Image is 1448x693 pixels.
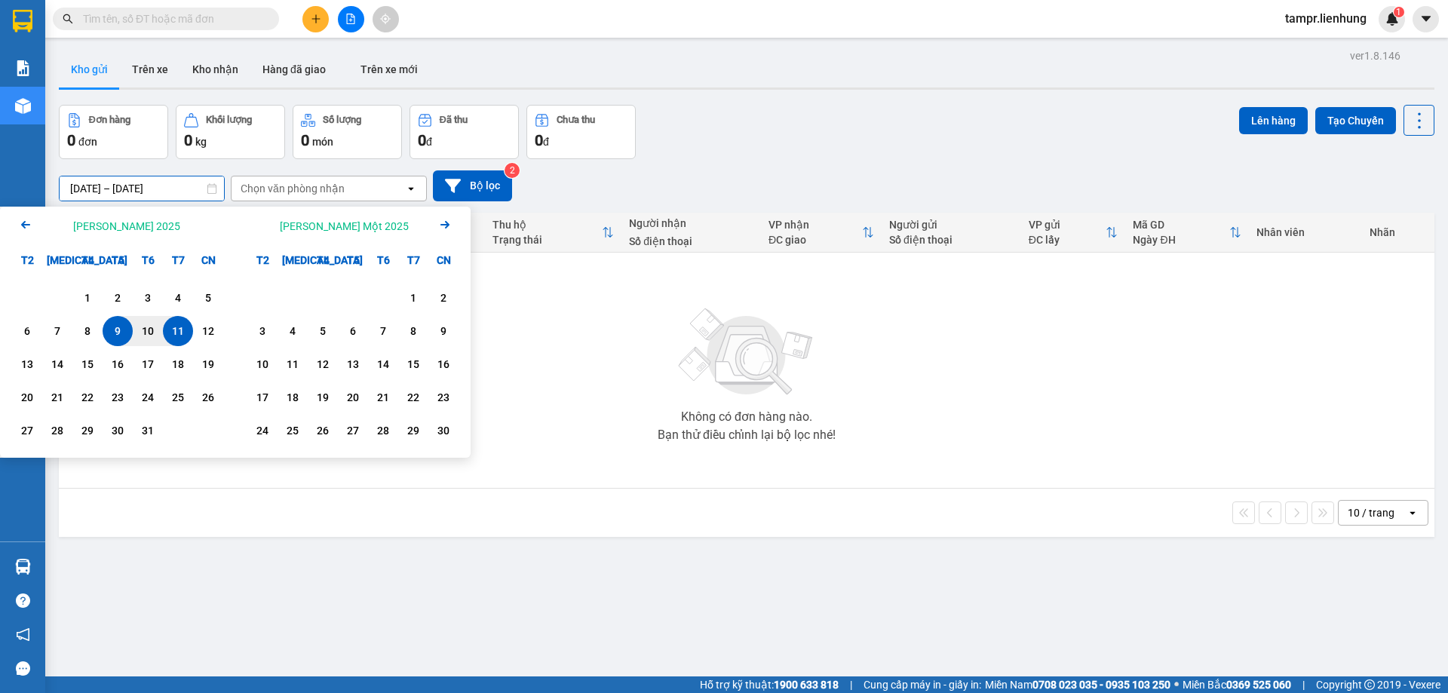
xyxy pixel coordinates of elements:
span: ⚪️ [1174,682,1179,688]
div: Thu hộ [492,219,602,231]
div: 15 [77,355,98,373]
div: Chọn văn phòng nhận [241,181,345,196]
div: 19 [198,355,219,373]
div: Choose Thứ Bảy, tháng 11 22 2025. It's available. [398,382,428,412]
div: Choose Thứ Sáu, tháng 11 28 2025. It's available. [368,415,398,446]
svg: open [405,182,417,195]
div: VP nhận [768,219,862,231]
button: Khối lượng0kg [176,105,285,159]
div: Chưa thu [557,115,595,125]
div: Choose Thứ Bảy, tháng 11 1 2025. It's available. [398,283,428,313]
div: Choose Thứ Sáu, tháng 10 10 2025. It's available. [133,316,163,346]
strong: 1900 633 818 [774,679,839,691]
div: 7 [47,322,68,340]
div: Choose Thứ Ba, tháng 11 18 2025. It's available. [278,382,308,412]
div: 6 [17,322,38,340]
span: Trên xe mới [360,63,418,75]
div: 15 [403,355,424,373]
span: 0 [535,131,543,149]
div: 17 [137,355,158,373]
div: Số điện thoại [889,234,1014,246]
button: Trên xe [120,51,180,87]
div: 11 [167,322,189,340]
div: 24 [137,388,158,406]
img: warehouse-icon [15,98,31,114]
button: Lên hàng [1239,107,1308,134]
div: [PERSON_NAME] 2025 [73,219,180,234]
span: đ [426,136,432,148]
div: Choose Thứ Tư, tháng 11 12 2025. It's available. [308,349,338,379]
div: Choose Chủ Nhật, tháng 11 23 2025. It's available. [428,382,459,412]
div: 13 [17,355,38,373]
div: 26 [198,388,219,406]
div: Choose Thứ Năm, tháng 10 30 2025. It's available. [103,415,133,446]
span: kg [195,136,207,148]
div: Choose Thứ Ba, tháng 11 25 2025. It's available. [278,415,308,446]
div: Số điện thoại [629,235,753,247]
div: T2 [12,245,42,275]
div: Choose Thứ Tư, tháng 10 8 2025. It's available. [72,316,103,346]
span: tampr.lienhung [1273,9,1379,28]
div: 2 [107,289,128,307]
div: Choose Thứ Tư, tháng 11 19 2025. It's available. [308,382,338,412]
div: Selected start date. Thứ Năm, tháng 10 9 2025. It's available. [103,316,133,346]
div: Bạn thử điều chỉnh lại bộ lọc nhé! [658,429,836,441]
th: Toggle SortBy [485,213,621,253]
div: Nhãn [1370,226,1427,238]
input: Tìm tên, số ĐT hoặc mã đơn [83,11,261,27]
span: search [63,14,73,24]
div: Choose Thứ Bảy, tháng 11 15 2025. It's available. [398,349,428,379]
span: Hỗ trợ kỹ thuật: [700,676,839,693]
span: 0 [184,131,192,149]
div: 16 [107,355,128,373]
div: 5 [312,322,333,340]
div: Đã thu [440,115,468,125]
div: Selected end date. Thứ Bảy, tháng 10 11 2025. It's available. [163,316,193,346]
svg: open [1407,507,1419,519]
span: món [312,136,333,148]
button: Chưa thu0đ [526,105,636,159]
div: 3 [137,289,158,307]
span: 1 [1396,7,1401,17]
div: 13 [342,355,364,373]
div: 9 [107,322,128,340]
div: Choose Thứ Ba, tháng 10 28 2025. It's available. [42,415,72,446]
div: T7 [398,245,428,275]
button: file-add [338,6,364,32]
span: file-add [345,14,356,24]
span: | [850,676,852,693]
button: aim [373,6,399,32]
div: CN [193,245,223,275]
div: 29 [77,422,98,440]
div: 20 [17,388,38,406]
div: 3 [252,322,273,340]
div: Choose Thứ Năm, tháng 10 2 2025. It's available. [103,283,133,313]
div: 18 [282,388,303,406]
div: Choose Thứ Ba, tháng 11 11 2025. It's available. [278,349,308,379]
div: Choose Thứ Bảy, tháng 10 4 2025. It's available. [163,283,193,313]
div: 25 [167,388,189,406]
button: Next month. [436,216,454,236]
div: 8 [403,322,424,340]
img: svg+xml;base64,PHN2ZyBjbGFzcz0ibGlzdC1wbHVnX19zdmciIHhtbG5zPSJodHRwOi8vd3d3LnczLm9yZy8yMDAwL3N2Zy... [671,299,822,405]
div: 14 [47,355,68,373]
div: Choose Thứ Sáu, tháng 11 14 2025. It's available. [368,349,398,379]
div: 19 [312,388,333,406]
div: 29 [403,422,424,440]
button: Previous month. [17,216,35,236]
div: ver 1.8.146 [1350,48,1400,64]
div: Choose Thứ Bảy, tháng 11 29 2025. It's available. [398,415,428,446]
div: Choose Chủ Nhật, tháng 11 30 2025. It's available. [428,415,459,446]
div: 2 [433,289,454,307]
div: 30 [433,422,454,440]
button: Đã thu0đ [410,105,519,159]
div: 1 [77,289,98,307]
div: 6 [342,322,364,340]
div: T5 [338,245,368,275]
div: Choose Thứ Tư, tháng 10 22 2025. It's available. [72,382,103,412]
div: Choose Thứ Tư, tháng 11 5 2025. It's available. [308,316,338,346]
div: 5 [198,289,219,307]
div: Choose Thứ Hai, tháng 11 3 2025. It's available. [247,316,278,346]
div: 14 [373,355,394,373]
div: 1 [403,289,424,307]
